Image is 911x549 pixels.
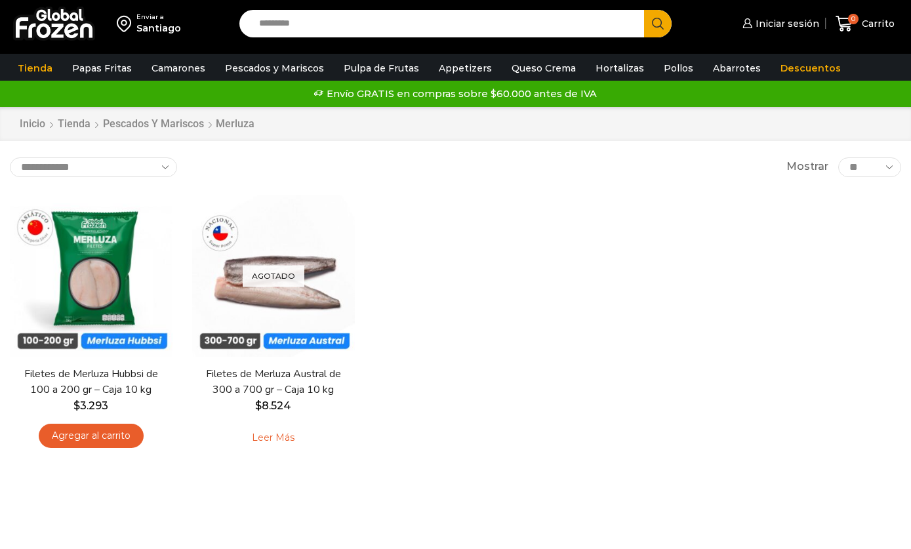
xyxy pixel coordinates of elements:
span: Carrito [859,17,895,30]
span: 0 [848,14,859,24]
a: Pescados y Mariscos [218,56,331,81]
p: Agotado [243,265,304,287]
a: Camarones [145,56,212,81]
a: Abarrotes [706,56,767,81]
a: Tienda [57,117,91,132]
span: Iniciar sesión [752,17,819,30]
span: $ [73,399,80,412]
a: Descuentos [774,56,847,81]
a: Appetizers [432,56,498,81]
span: Mostrar [786,159,828,174]
a: Filetes de Merluza Austral de 300 a 700 gr – Caja 10 kg [200,367,346,397]
a: Leé más sobre “Filetes de Merluza Austral de 300 a 700 gr - Caja 10 kg” [232,424,315,451]
div: Enviar a [136,12,181,22]
a: Iniciar sesión [739,10,819,37]
a: Filetes de Merluza Hubbsi de 100 a 200 gr – Caja 10 kg [18,367,164,397]
a: Pollos [657,56,700,81]
bdi: 8.524 [255,399,291,412]
a: Papas Fritas [66,56,138,81]
span: $ [255,399,262,412]
bdi: 3.293 [73,399,108,412]
a: Tienda [11,56,59,81]
a: Queso Crema [505,56,582,81]
div: Santiago [136,22,181,35]
nav: Breadcrumb [19,117,254,132]
a: Agregar al carrito: “Filetes de Merluza Hubbsi de 100 a 200 gr – Caja 10 kg” [39,424,144,448]
img: address-field-icon.svg [117,12,136,35]
button: Search button [644,10,672,37]
a: 0 Carrito [832,9,898,39]
a: Hortalizas [589,56,651,81]
a: Pescados y Mariscos [102,117,205,132]
h1: Merluza [216,117,254,130]
select: Pedido de la tienda [10,157,177,177]
a: Inicio [19,117,46,132]
a: Pulpa de Frutas [337,56,426,81]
